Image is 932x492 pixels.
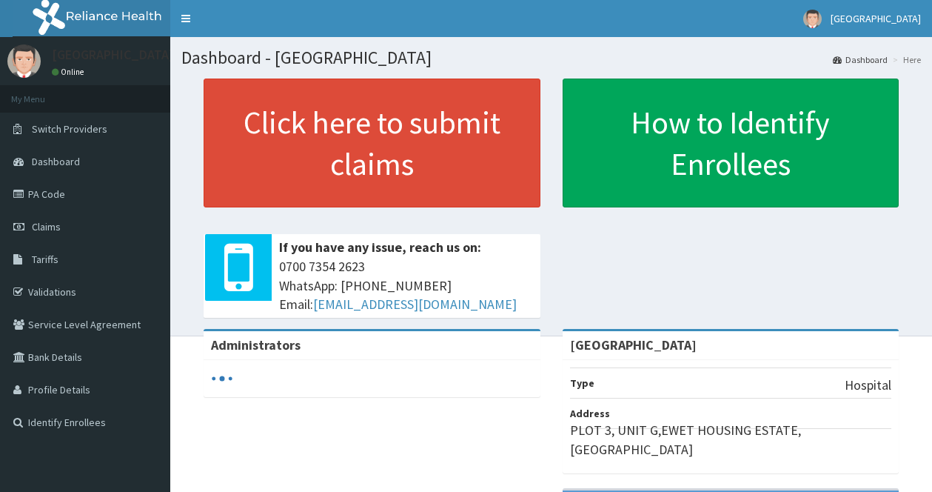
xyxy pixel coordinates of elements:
a: Click here to submit claims [204,79,540,207]
span: 0700 7354 2623 WhatsApp: [PHONE_NUMBER] Email: [279,257,533,314]
li: Here [889,53,921,66]
p: Hospital [845,376,891,395]
span: Claims [32,220,61,233]
span: Switch Providers [32,122,107,136]
strong: [GEOGRAPHIC_DATA] [570,336,697,353]
img: User Image [7,44,41,78]
img: User Image [803,10,822,28]
a: Dashboard [833,53,888,66]
svg: audio-loading [211,368,233,390]
span: Tariffs [32,253,58,266]
a: [EMAIL_ADDRESS][DOMAIN_NAME] [313,296,517,313]
p: PLOT 3, UNIT G,EWET HOUSING ESTATE, [GEOGRAPHIC_DATA] [570,421,892,459]
h1: Dashboard - [GEOGRAPHIC_DATA] [181,48,921,67]
b: Address [570,407,610,420]
span: Dashboard [32,155,80,168]
p: [GEOGRAPHIC_DATA] [52,48,174,61]
b: Type [570,376,594,390]
a: How to Identify Enrollees [563,79,899,207]
b: If you have any issue, reach us on: [279,239,481,256]
a: Online [52,67,87,77]
span: [GEOGRAPHIC_DATA] [831,12,921,25]
b: Administrators [211,336,301,353]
